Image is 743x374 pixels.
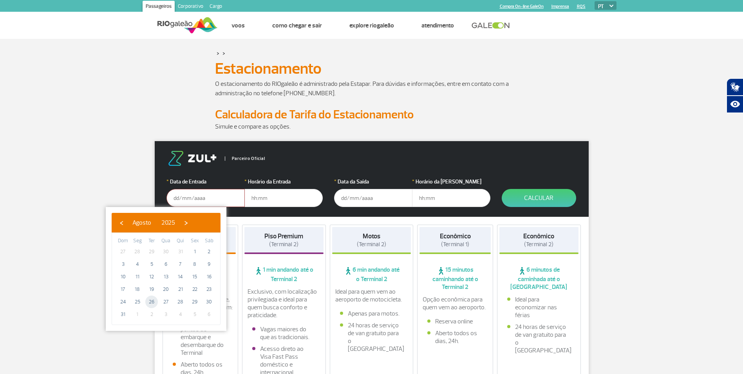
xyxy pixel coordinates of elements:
p: Ideal para quem vem ao aeroporto de motocicleta. [335,288,408,303]
th: weekday [130,237,145,245]
span: 29 [188,296,201,308]
span: 27 [160,296,172,308]
span: 11 [131,271,144,283]
button: Abrir recursos assistivos. [727,96,743,113]
h1: Estacionamento [215,62,528,75]
th: weekday [202,237,216,245]
span: 4 [174,308,187,321]
span: 24 [117,296,129,308]
span: Agosto [132,219,151,227]
p: Opção econômica para quem vem ao aeroporto. [423,296,488,311]
span: 1 [131,308,144,321]
input: dd/mm/aaaa [166,189,245,207]
span: 4 [131,258,144,271]
bs-datepicker-navigation-view: ​ ​ ​ [116,218,192,225]
span: 25 [131,296,144,308]
span: 6 min andando até o Terminal 2 [332,266,411,283]
h2: Calculadora de Tarifa do Estacionamento [215,107,528,122]
a: Como chegar e sair [272,22,322,29]
p: Simule e compare as opções. [215,122,528,131]
span: 31 [174,245,187,258]
span: 12 [145,271,158,283]
span: 29 [145,245,158,258]
th: weekday [159,237,174,245]
span: 28 [131,245,144,258]
a: Imprensa [551,4,569,9]
p: O estacionamento do RIOgaleão é administrado pela Estapar. Para dúvidas e informações, entre em c... [215,79,528,98]
span: Parceiro Oficial [225,156,265,161]
span: (Terminal 2) [524,241,553,248]
button: › [180,217,192,229]
a: > [217,49,219,58]
span: 5 [188,308,201,321]
strong: Econômico [440,232,471,240]
a: Atendimento [421,22,454,29]
span: 17 [117,283,129,296]
li: Fácil acesso aos pontos de embarque e desembarque do Terminal [173,318,228,357]
button: Abrir tradutor de língua de sinais. [727,78,743,96]
li: 24 horas de serviço de van gratuito para o [GEOGRAPHIC_DATA] [340,321,403,353]
span: 8 [188,258,201,271]
span: 26 [145,296,158,308]
a: Explore RIOgaleão [349,22,394,29]
li: Aberto todos os dias, 24h. [427,329,483,345]
li: Reserva online [427,318,483,325]
strong: Econômico [523,232,554,240]
span: 7 [174,258,187,271]
span: (Terminal 2) [269,241,298,248]
a: > [222,49,225,58]
li: Apenas para motos. [340,310,403,318]
th: weekday [188,237,202,245]
span: 14 [174,271,187,283]
span: 31 [117,308,129,321]
label: Data de Entrada [166,178,245,186]
span: 28 [174,296,187,308]
span: 15 minutos caminhando até o Terminal 2 [419,266,491,291]
span: 20 [160,283,172,296]
label: Horário da Entrada [244,178,323,186]
input: dd/mm/aaaa [334,189,412,207]
a: Cargo [206,1,225,13]
span: 30 [160,245,172,258]
button: Calcular [502,189,576,207]
p: Exclusivo, com localização privilegiada e ideal para quem busca conforto e praticidade. [248,288,320,319]
span: 30 [203,296,215,308]
th: weekday [145,237,159,245]
span: 13 [160,271,172,283]
th: weekday [173,237,188,245]
input: hh:mm [412,189,490,207]
img: logo-zul.png [166,151,218,166]
strong: Motos [363,232,380,240]
div: Plugin de acessibilidade da Hand Talk. [727,78,743,113]
span: 1 min andando até o Terminal 2 [244,266,324,283]
span: (Terminal 2) [357,241,386,248]
li: 24 horas de serviço de van gratuito para o [GEOGRAPHIC_DATA] [507,323,571,354]
span: 27 [117,245,129,258]
button: ‹ [116,217,127,229]
span: 16 [203,271,215,283]
span: 10 [117,271,129,283]
li: Vagas maiores do que as tradicionais. [252,325,316,341]
span: 23 [203,283,215,296]
span: 3 [117,258,129,271]
span: 9 [203,258,215,271]
strong: Piso Premium [264,232,303,240]
span: 18 [131,283,144,296]
label: Data da Saída [334,178,412,186]
button: Agosto [127,217,156,229]
span: 6 minutos de caminhada até o [GEOGRAPHIC_DATA] [499,266,578,291]
span: 1 [188,245,201,258]
span: 3 [160,308,172,321]
a: Compra On-line GaleOn [500,4,544,9]
a: Corporativo [175,1,206,13]
span: 22 [188,283,201,296]
span: 2025 [161,219,175,227]
span: 5 [145,258,158,271]
button: 2025 [156,217,180,229]
th: weekday [116,237,130,245]
input: hh:mm [244,189,323,207]
a: Passageiros [143,1,175,13]
span: 6 [160,258,172,271]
